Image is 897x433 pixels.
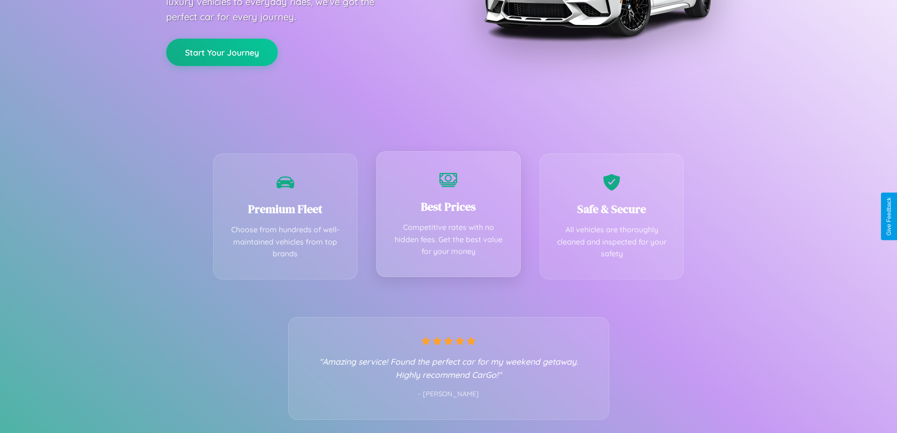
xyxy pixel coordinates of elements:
p: All vehicles are thoroughly cleaned and inspected for your safety [554,224,670,260]
h3: Premium Fleet [228,201,343,217]
div: Give Feedback [886,197,892,236]
p: "Amazing service! Found the perfect car for my weekend getaway. Highly recommend CarGo!" [307,355,590,381]
h3: Best Prices [391,199,506,214]
h3: Safe & Secure [554,201,670,217]
button: Start Your Journey [166,39,278,66]
p: Competitive rates with no hidden fees. Get the best value for your money [391,221,506,258]
p: Choose from hundreds of well-maintained vehicles from top brands [228,224,343,260]
p: - [PERSON_NAME] [307,388,590,400]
